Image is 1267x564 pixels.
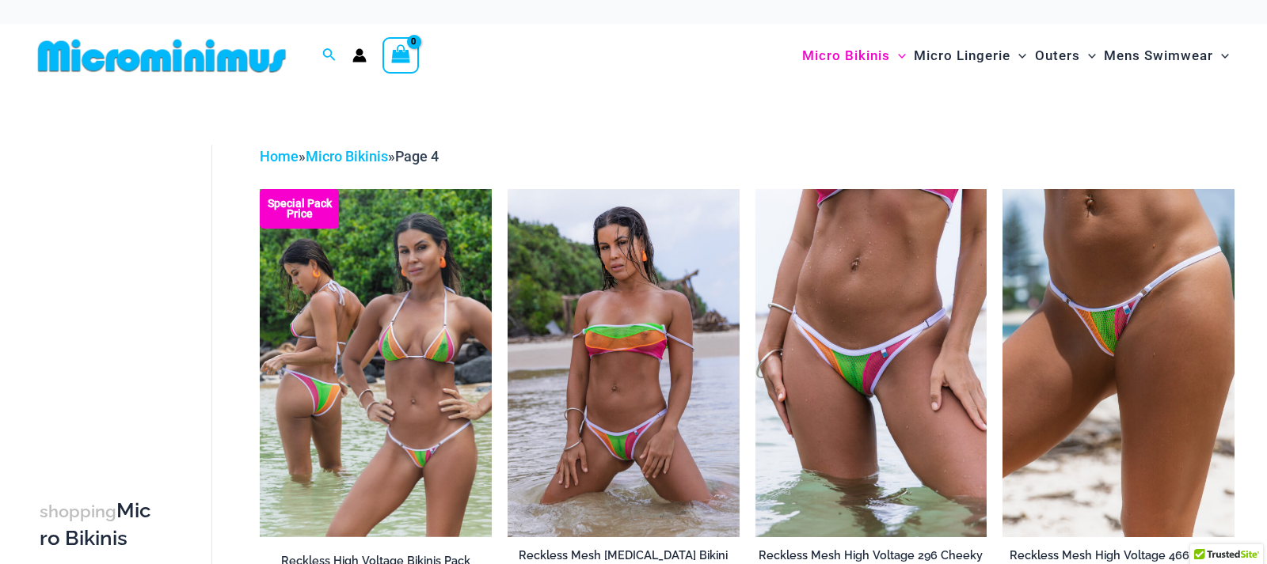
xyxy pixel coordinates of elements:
[322,46,337,66] a: Search icon link
[1104,36,1213,76] span: Mens Swimwear
[352,48,367,62] a: Account icon link
[802,36,890,76] span: Micro Bikinis
[260,148,439,165] span: » »
[306,148,388,165] a: Micro Bikinis
[32,38,292,74] img: MM SHOP LOGO FLAT
[260,189,492,536] a: Reckless Mesh High Voltage Bikini Pack Reckless Mesh High Voltage 306 Tri Top 466 Thong 04Reckles...
[910,32,1030,80] a: Micro LingerieMenu ToggleMenu Toggle
[1010,36,1026,76] span: Menu Toggle
[890,36,906,76] span: Menu Toggle
[40,132,182,449] iframe: TrustedSite Certified
[1080,36,1096,76] span: Menu Toggle
[1031,32,1100,80] a: OutersMenu ToggleMenu Toggle
[260,148,299,165] a: Home
[798,32,910,80] a: Micro BikinisMenu ToggleMenu Toggle
[1213,36,1229,76] span: Menu Toggle
[1003,189,1235,536] a: Reckless Mesh High Voltage 466 Thong 01Reckless Mesh High Voltage 3480 Crop Top 466 Thong 01Reckl...
[755,189,987,536] a: Reckless Mesh High Voltage 296 Cheeky 01Reckless Mesh High Voltage 3480 Crop Top 296 Cheeky 04Rec...
[395,148,439,165] span: Page 4
[260,199,339,219] b: Special Pack Price
[1100,32,1233,80] a: Mens SwimwearMenu ToggleMenu Toggle
[508,189,740,536] a: Reckless Mesh High Voltage 3480 Crop Top 296 Cheeky 06Reckless Mesh High Voltage 3480 Crop Top 46...
[382,37,419,74] a: View Shopping Cart, empty
[755,189,987,536] img: Reckless Mesh High Voltage 296 Cheeky 01
[260,189,492,536] img: Reckless Mesh High Voltage Bikini Pack
[914,36,1010,76] span: Micro Lingerie
[40,498,156,552] h3: Micro Bikinis
[508,189,740,536] img: Reckless Mesh High Voltage 3480 Crop Top 296 Cheeky 06
[1003,189,1235,536] img: Reckless Mesh High Voltage 466 Thong 01
[1035,36,1080,76] span: Outers
[40,502,116,521] span: shopping
[796,29,1235,82] nav: Site Navigation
